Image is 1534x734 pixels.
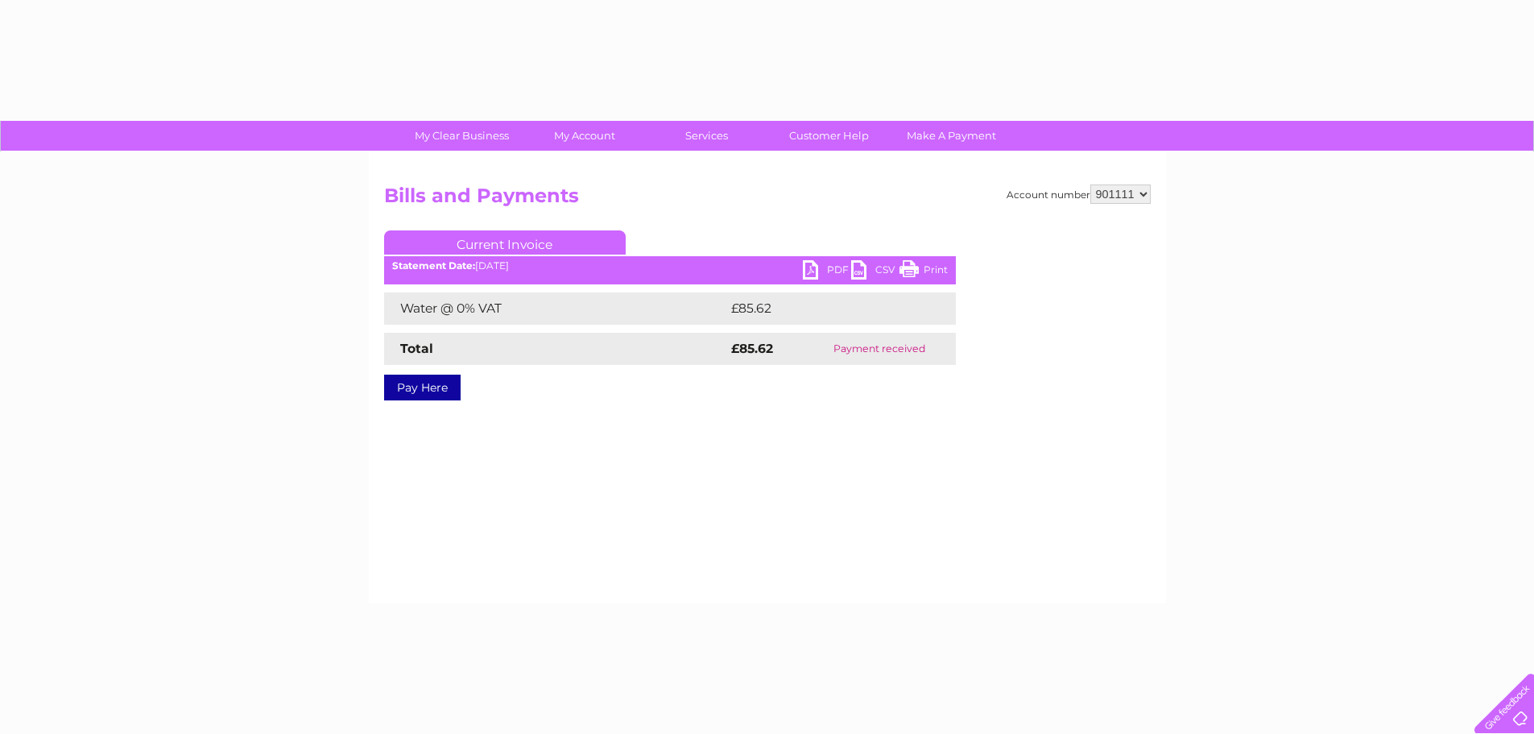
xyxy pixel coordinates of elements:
[803,260,851,284] a: PDF
[518,121,651,151] a: My Account
[395,121,528,151] a: My Clear Business
[803,333,955,365] td: Payment received
[400,341,433,356] strong: Total
[1007,185,1151,204] div: Account number
[392,259,475,272] b: Statement Date:
[851,260,899,284] a: CSV
[885,121,1018,151] a: Make A Payment
[899,260,948,284] a: Print
[384,260,956,272] div: [DATE]
[727,292,923,325] td: £85.62
[384,230,626,255] a: Current Invoice
[763,121,895,151] a: Customer Help
[384,292,727,325] td: Water @ 0% VAT
[384,375,461,400] a: Pay Here
[731,341,773,356] strong: £85.62
[640,121,773,151] a: Services
[384,185,1151,215] h2: Bills and Payments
